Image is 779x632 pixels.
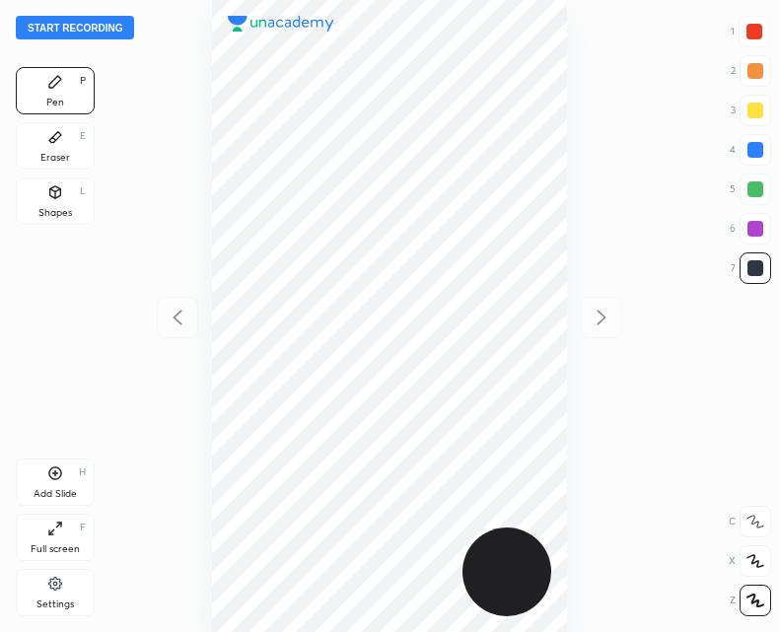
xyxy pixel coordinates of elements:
div: 1 [731,16,770,47]
div: H [79,467,86,477]
div: Eraser [40,153,70,163]
div: L [80,186,86,196]
button: Start recording [16,16,134,39]
div: 3 [731,95,771,126]
div: Pen [46,98,64,107]
div: C [729,506,771,537]
div: X [729,545,771,577]
div: Settings [36,599,74,609]
div: E [80,131,86,141]
div: P [80,76,86,86]
div: Shapes [38,208,72,218]
div: 2 [731,55,771,87]
div: Z [730,585,771,616]
div: 7 [731,252,771,284]
div: 6 [730,213,771,245]
div: 4 [730,134,771,166]
img: logo.38c385cc.svg [228,16,334,32]
div: F [80,523,86,532]
div: 5 [730,174,771,205]
div: Add Slide [34,489,77,499]
div: Full screen [31,544,80,554]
